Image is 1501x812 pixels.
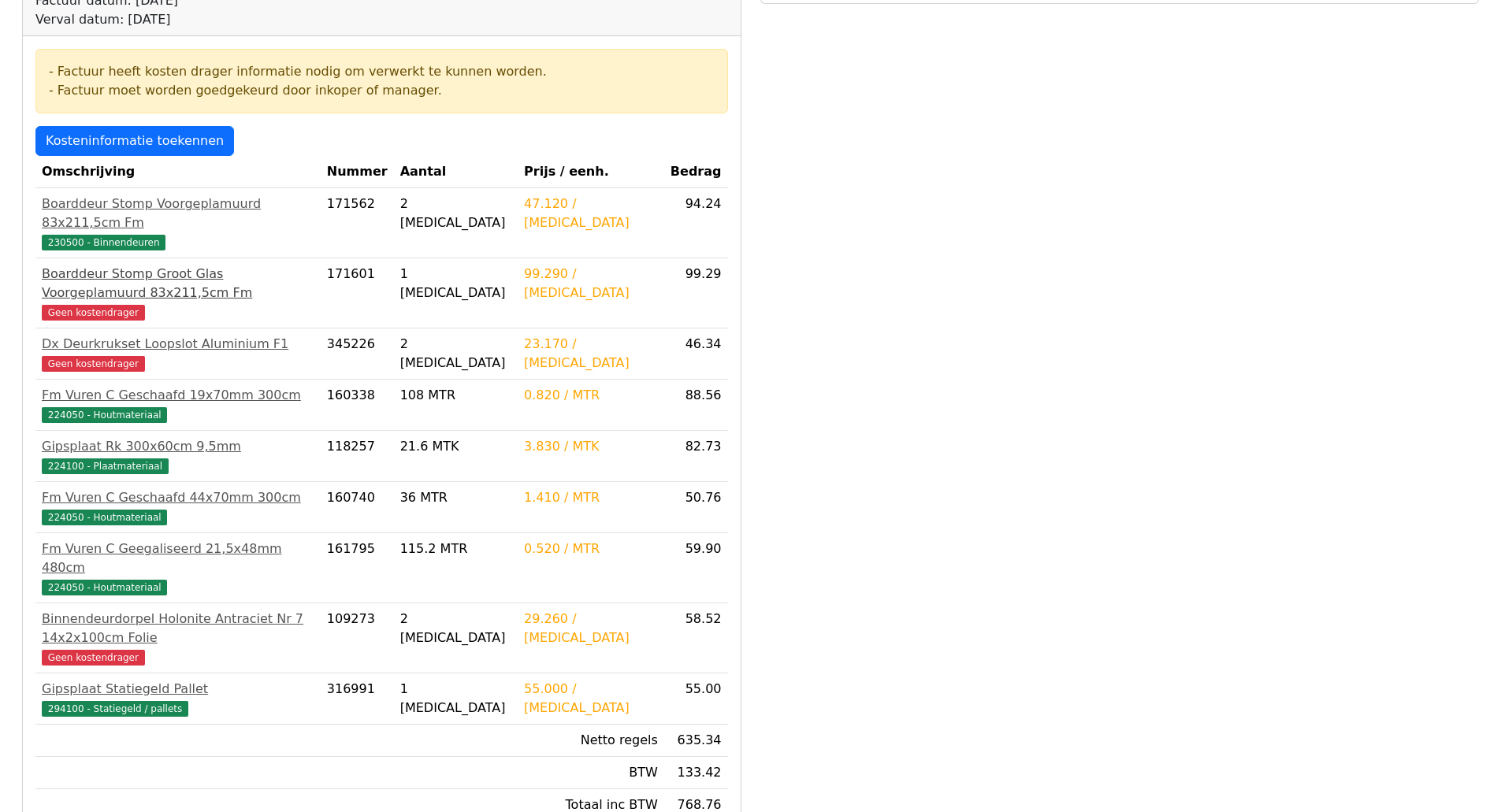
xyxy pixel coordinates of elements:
[524,195,658,232] div: 47.120 / [MEDICAL_DATA]
[524,539,658,558] div: 0.520 / MTR
[664,482,728,533] td: 50.76
[664,328,728,380] td: 46.34
[400,488,511,507] div: 36 MTR
[400,265,511,302] div: 1 [MEDICAL_DATA]
[400,386,511,405] div: 108 MTR
[42,539,314,577] div: Fm Vuren C Geegaliseerd 21,5x48mm 480cm
[42,386,314,405] div: Fm Vuren C Geschaafd 19x70mm 300cm
[664,725,728,757] td: 635.34
[394,156,518,188] th: Aantal
[42,335,314,354] div: Dx Deurkrukset Loopslot Aluminium F1
[42,305,145,321] span: Geen kostendrager
[524,265,658,302] div: 99.290 / [MEDICAL_DATA]
[518,757,664,789] td: BTW
[524,386,658,405] div: 0.820 / MTR
[42,580,167,595] span: 224050 - Houtmateriaal
[42,265,314,321] a: Boarddeur Stomp Groot Glas Voorgeplamuurd 83x211,5cm FmGeen kostendrager
[49,81,715,100] div: - Factuur moet worden goedgekeurd door inkoper of manager.
[35,10,512,29] div: Verval datum: [DATE]
[42,407,167,423] span: 224050 - Houtmateriaal
[524,335,658,373] div: 23.170 / [MEDICAL_DATA]
[321,431,394,482] td: 118257
[664,603,728,673] td: 58.52
[42,265,314,302] div: Boarddeur Stomp Groot Glas Voorgeplamuurd 83x211,5cm Fm
[524,680,658,717] div: 55.000 / [MEDICAL_DATA]
[321,533,394,603] td: 161795
[518,156,664,188] th: Prijs / eenh.
[524,437,658,456] div: 3.830 / MTK
[321,156,394,188] th: Nummer
[42,458,169,474] span: 224100 - Plaatmateriaal
[42,610,314,666] a: Binnendeurdorpel Holonite Antraciet Nr 7 14x2x100cm FolieGeen kostendrager
[321,482,394,533] td: 160740
[664,156,728,188] th: Bedrag
[321,603,394,673] td: 109273
[518,725,664,757] td: Netto regels
[400,539,511,558] div: 115.2 MTR
[42,610,314,647] div: Binnendeurdorpel Holonite Antraciet Nr 7 14x2x100cm Folie
[400,610,511,647] div: 2 [MEDICAL_DATA]
[49,62,715,81] div: - Factuur heeft kosten drager informatie nodig om verwerkt te kunnen worden.
[321,673,394,725] td: 316991
[42,701,188,717] span: 294100 - Statiegeld / pallets
[664,188,728,258] td: 94.24
[400,335,511,373] div: 2 [MEDICAL_DATA]
[42,437,314,456] div: Gipsplaat Rk 300x60cm 9,5mm
[42,488,314,507] div: Fm Vuren C Geschaafd 44x70mm 300cm
[524,488,658,507] div: 1.410 / MTR
[664,533,728,603] td: 59.90
[400,680,511,717] div: 1 [MEDICAL_DATA]
[42,437,314,475] a: Gipsplaat Rk 300x60cm 9,5mm224100 - Plaatmateriaal
[664,431,728,482] td: 82.73
[400,195,511,232] div: 2 [MEDICAL_DATA]
[42,235,165,250] span: 230500 - Binnendeuren
[664,673,728,725] td: 55.00
[321,188,394,258] td: 171562
[35,126,234,156] a: Kosteninformatie toekennen
[42,539,314,596] a: Fm Vuren C Geegaliseerd 21,5x48mm 480cm224050 - Houtmateriaal
[42,195,314,232] div: Boarddeur Stomp Voorgeplamuurd 83x211,5cm Fm
[664,258,728,328] td: 99.29
[42,650,145,666] span: Geen kostendrager
[664,380,728,431] td: 88.56
[42,335,314,373] a: Dx Deurkrukset Loopslot Aluminium F1Geen kostendrager
[42,386,314,424] a: Fm Vuren C Geschaafd 19x70mm 300cm224050 - Houtmateriaal
[42,680,314,699] div: Gipsplaat Statiegeld Pallet
[42,488,314,526] a: Fm Vuren C Geschaafd 44x70mm 300cm224050 - Houtmateriaal
[35,156,321,188] th: Omschrijving
[321,328,394,380] td: 345226
[321,380,394,431] td: 160338
[321,258,394,328] td: 171601
[664,757,728,789] td: 133.42
[42,356,145,372] span: Geen kostendrager
[42,680,314,717] a: Gipsplaat Statiegeld Pallet294100 - Statiegeld / pallets
[42,510,167,525] span: 224050 - Houtmateriaal
[524,610,658,647] div: 29.260 / [MEDICAL_DATA]
[400,437,511,456] div: 21.6 MTK
[42,195,314,251] a: Boarddeur Stomp Voorgeplamuurd 83x211,5cm Fm230500 - Binnendeuren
